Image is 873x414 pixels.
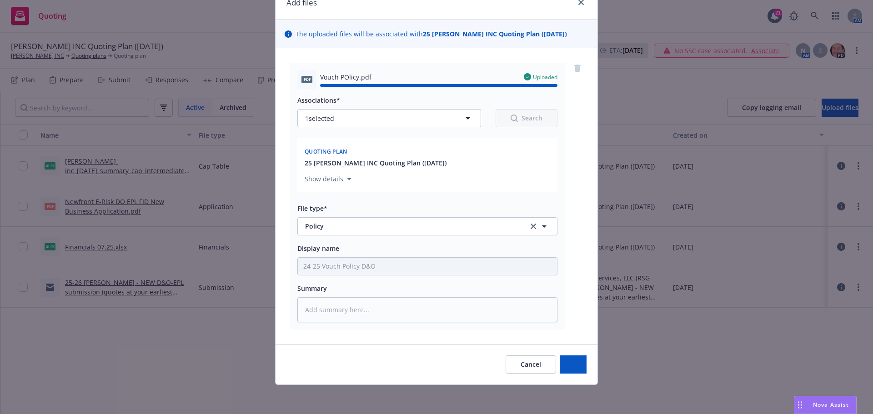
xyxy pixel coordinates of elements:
span: Display name [297,244,339,253]
span: Uploaded [533,73,557,81]
span: Policy [305,221,516,231]
span: 1 selected [305,114,334,123]
span: Add files [560,360,587,369]
span: Summary [297,284,327,293]
span: Nova Assist [813,401,849,409]
button: Cancel [506,355,556,374]
span: Quoting plan [305,148,347,155]
button: 1selected [297,109,481,127]
strong: 25 [PERSON_NAME] INC Quoting Plan ([DATE]) [423,30,567,38]
button: 25 [PERSON_NAME] INC Quoting Plan ([DATE]) [305,158,447,168]
span: Cancel [521,360,541,369]
span: pdf [301,76,312,83]
a: remove [572,63,583,74]
a: clear selection [528,221,539,232]
button: Policyclear selection [297,217,557,235]
span: Associations* [297,96,340,105]
div: Drag to move [794,396,806,414]
span: The uploaded files will be associated with [296,29,567,39]
span: Vouch POlicy.pdf [320,72,371,82]
input: Add display name here... [298,258,557,275]
span: File type* [297,204,327,213]
button: Add files [560,355,587,374]
button: Nova Assist [794,396,857,414]
button: Show details [301,174,355,185]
